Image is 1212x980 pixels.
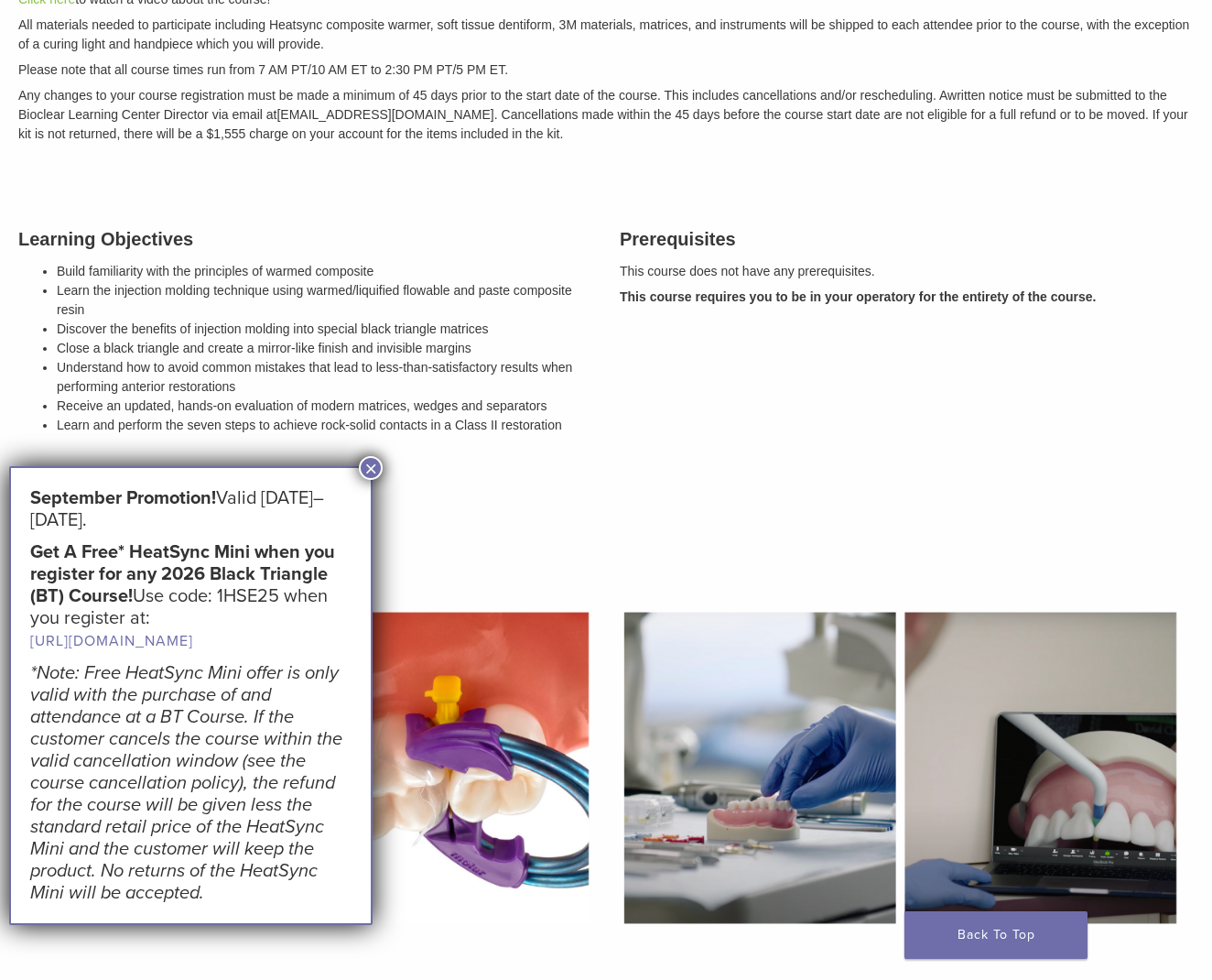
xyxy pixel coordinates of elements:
[904,911,1088,959] a: Back To Top
[18,88,947,103] span: Any changes to your course registration must be made a minimum of 45 days prior to the start date...
[57,416,592,435] li: Learn and perform the seven steps to achieve rock-solid contacts in a Class II restoration
[30,541,352,652] h5: Use code: 1HSE25 when you register at:
[620,225,1194,253] h3: Prerequisites
[30,632,193,650] a: [URL][DOMAIN_NAME]
[57,262,592,281] li: Build familiarity with the principles of warmed composite
[57,397,592,416] li: Receive an updated, hands-on evaluation of modern matrices, wedges and separators
[620,289,1096,304] strong: This course requires you to be in your operatory for the entirety of the course.
[30,487,216,509] strong: September Promotion!
[620,262,1194,281] p: This course does not have any prerequisites.
[57,358,592,397] li: Understand how to avoid common mistakes that lead to less-than-satisfactory results when performi...
[57,339,592,358] li: Close a black triangle and create a mirror-like finish and invisible margins
[18,16,1194,54] p: All materials needed to participate including Heatsync composite warmer, soft tissue dentiform, 3...
[18,60,1194,80] p: Please note that all course times run from 7 AM PT/10 AM ET to 2:30 PM PT/5 PM ET.
[30,487,352,531] h5: Valid [DATE]–[DATE].
[57,320,592,339] li: Discover the benefits of injection molding into special black triangle matrices
[18,88,1188,141] em: written notice must be submitted to the Bioclear Learning Center Director via email at [EMAIL_ADD...
[18,225,592,253] h3: Learning Objectives
[359,456,383,480] button: Close
[30,662,342,904] em: *Note: Free HeatSync Mini offer is only valid with the purchase of and attendance at a BT Course....
[30,541,335,607] strong: Get A Free* HeatSync Mini when you register for any 2026 Black Triangle (BT) Course!
[18,528,1194,556] h3: Course Images
[57,281,592,320] li: Learn the injection molding technique using warmed/liquified flowable and paste composite resin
